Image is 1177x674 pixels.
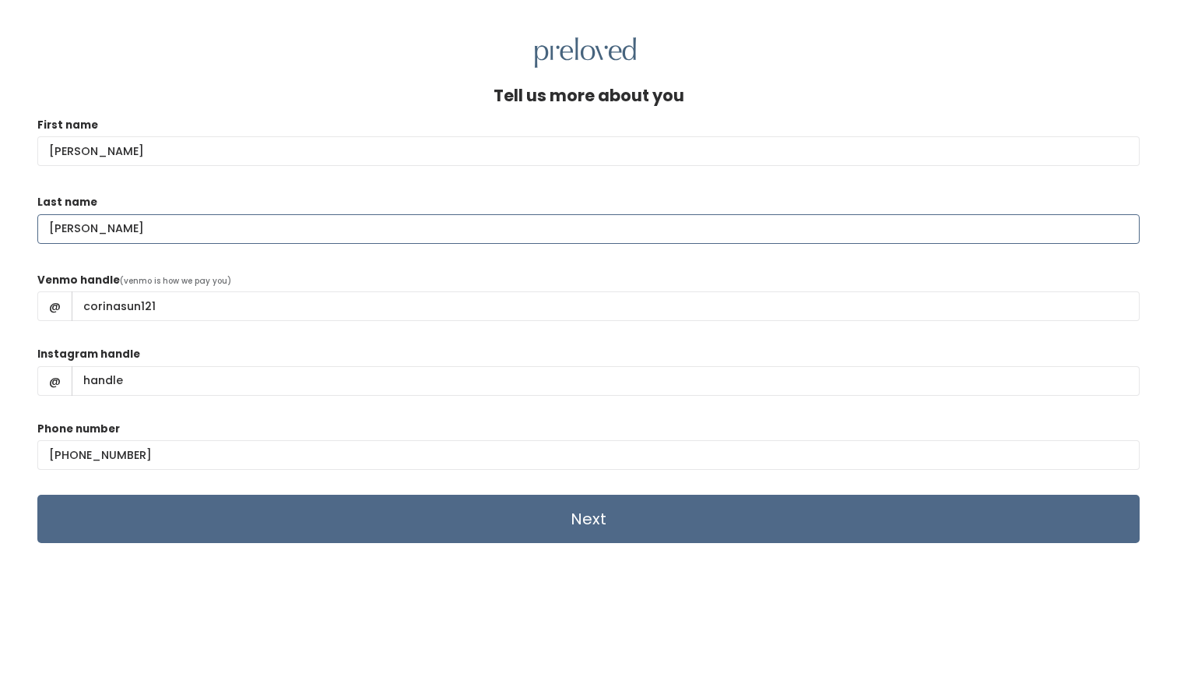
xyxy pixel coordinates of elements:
[37,195,97,210] label: Last name
[37,366,72,396] span: @
[37,440,1140,470] input: (___) ___-____
[72,366,1140,396] input: handle
[37,422,120,437] label: Phone number
[72,291,1140,321] input: handle
[37,291,72,321] span: @
[494,86,684,104] h4: Tell us more about you
[37,273,120,288] label: Venmo handle
[37,495,1140,543] input: Next
[37,347,140,362] label: Instagram handle
[535,37,636,68] img: preloved logo
[37,118,98,133] label: First name
[120,275,231,287] span: (venmo is how we pay you)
